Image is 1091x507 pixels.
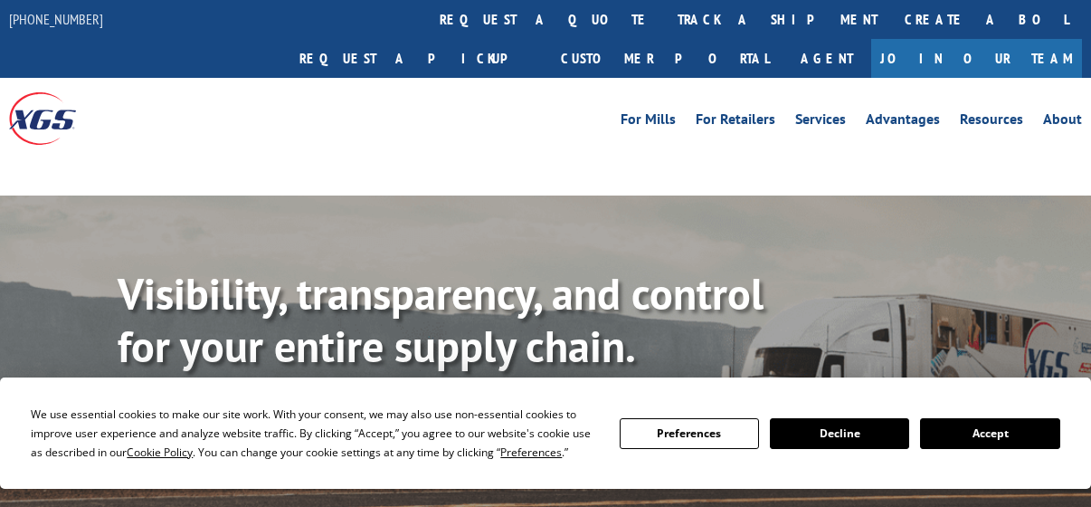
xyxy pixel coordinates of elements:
[31,405,597,462] div: We use essential cookies to make our site work. With your consent, we may also use non-essential ...
[286,39,547,78] a: Request a pickup
[500,445,562,460] span: Preferences
[866,112,940,132] a: Advantages
[127,445,193,460] span: Cookie Policy
[9,10,103,28] a: [PHONE_NUMBER]
[621,112,676,132] a: For Mills
[696,112,775,132] a: For Retailers
[920,418,1059,449] button: Accept
[770,418,909,449] button: Decline
[783,39,871,78] a: Agent
[118,265,764,374] b: Visibility, transparency, and control for your entire supply chain.
[960,112,1023,132] a: Resources
[1043,112,1082,132] a: About
[547,39,783,78] a: Customer Portal
[871,39,1082,78] a: Join Our Team
[620,418,759,449] button: Preferences
[795,112,846,132] a: Services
